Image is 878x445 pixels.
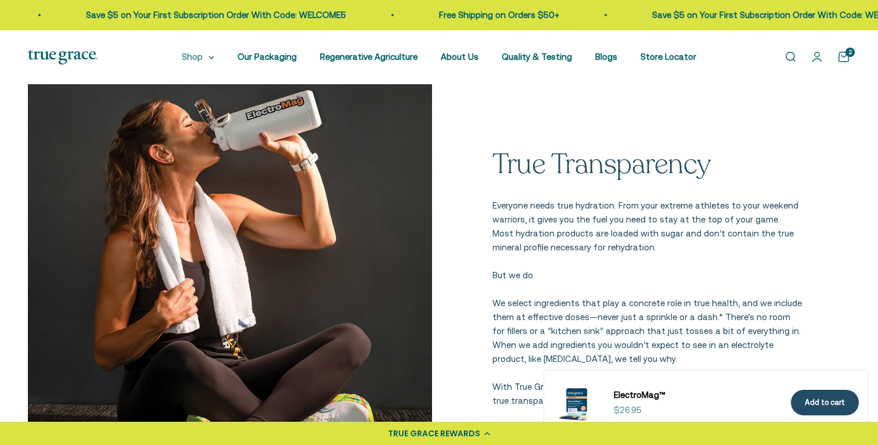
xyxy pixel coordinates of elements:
[640,52,696,62] a: Store Locator
[86,8,346,22] p: Save $5 on Your First Subscription Order With Code: WELCOME5
[502,52,572,62] a: Quality & Testing
[614,403,642,417] sale-price: $26.95
[439,10,559,20] a: Free Shipping on Orders $50+
[492,268,804,282] p: But we do.
[553,379,600,426] img: ElectroMag™
[388,428,480,440] div: TRUE GRACE REWARDS
[492,199,804,254] p: Everyone needs true hydration. From your extreme athletes to your weekend warriors, it gives you ...
[492,149,804,180] p: True Transparency
[805,397,845,409] div: Add to cart
[614,388,777,402] a: ElectroMag™
[492,296,804,366] p: We select ingredients that play a concrete role in true health, and we include them at effective ...
[320,52,418,62] a: Regenerative Agriculture
[791,390,859,416] button: Add to cart
[238,52,297,62] a: Our Packaging
[182,50,214,64] summary: Shop
[845,48,855,57] cart-count: 2
[441,52,478,62] a: About Us
[492,380,804,408] p: With True Grace, you can be confident in the product you’re taking. This is true transparency.
[595,52,617,62] a: Blogs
